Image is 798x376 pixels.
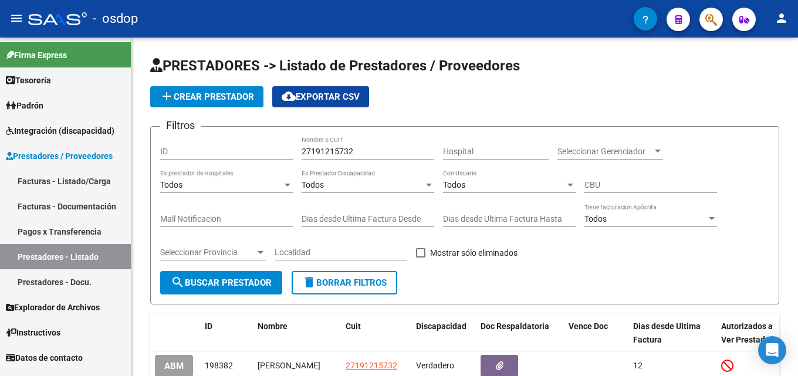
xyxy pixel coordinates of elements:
[253,314,341,353] datatable-header-cell: Nombre
[205,321,212,331] span: ID
[6,150,113,162] span: Prestadores / Proveedores
[160,89,174,103] mat-icon: add
[758,336,786,364] div: Open Intercom Messenger
[716,314,781,353] datatable-header-cell: Autorizados a Ver Prestador
[6,99,43,112] span: Padrón
[476,314,564,353] datatable-header-cell: Doc Respaldatoria
[6,49,67,62] span: Firma Express
[6,326,60,339] span: Instructivos
[633,361,643,370] span: 12
[292,271,397,294] button: Borrar Filtros
[6,351,83,364] span: Datos de contacto
[272,86,369,107] button: Exportar CSV
[160,117,201,134] h3: Filtros
[564,314,628,353] datatable-header-cell: Vence Doc
[258,359,336,372] div: [PERSON_NAME]
[569,321,608,331] span: Vence Doc
[93,6,138,32] span: - osdop
[258,321,288,331] span: Nombre
[341,314,411,353] datatable-header-cell: Cuit
[302,180,324,189] span: Todos
[416,361,454,370] span: Verdadero
[6,74,51,87] span: Tesorería
[346,361,397,370] span: 27191215732
[9,11,23,25] mat-icon: menu
[302,275,316,289] mat-icon: delete
[6,301,100,314] span: Explorador de Archivos
[160,248,255,258] span: Seleccionar Provincia
[411,314,476,353] datatable-header-cell: Discapacidad
[584,214,607,223] span: Todos
[200,314,253,353] datatable-header-cell: ID
[164,361,184,371] span: ABM
[775,11,789,25] mat-icon: person
[557,147,652,157] span: Seleccionar Gerenciador
[416,321,466,331] span: Discapacidad
[150,57,520,74] span: PRESTADORES -> Listado de Prestadores / Proveedores
[282,92,360,102] span: Exportar CSV
[721,321,773,344] span: Autorizados a Ver Prestador
[160,92,254,102] span: Crear Prestador
[150,86,263,107] button: Crear Prestador
[171,275,185,289] mat-icon: search
[171,277,272,288] span: Buscar Prestador
[160,180,182,189] span: Todos
[628,314,716,353] datatable-header-cell: Dias desde Ultima Factura
[302,277,387,288] span: Borrar Filtros
[205,361,233,370] span: 198382
[481,321,549,331] span: Doc Respaldatoria
[430,246,518,260] span: Mostrar sólo eliminados
[6,124,114,137] span: Integración (discapacidad)
[160,271,282,294] button: Buscar Prestador
[282,89,296,103] mat-icon: cloud_download
[443,180,465,189] span: Todos
[633,321,701,344] span: Dias desde Ultima Factura
[346,321,361,331] span: Cuit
